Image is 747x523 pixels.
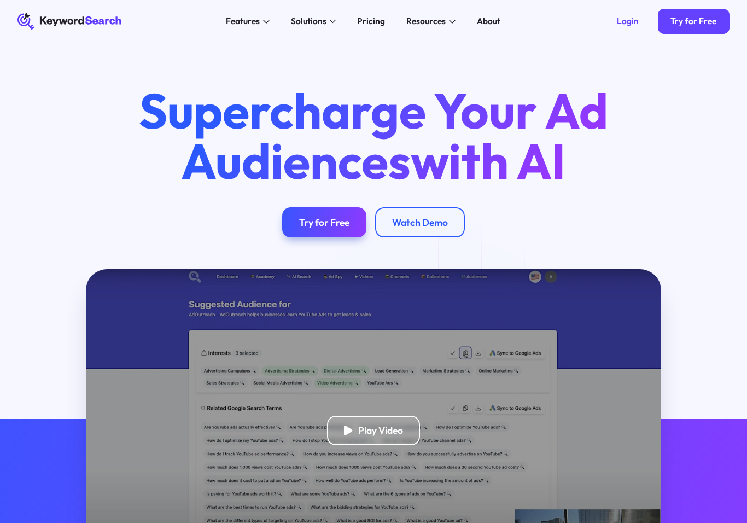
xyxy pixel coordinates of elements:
[406,15,446,27] div: Resources
[411,130,565,191] span: with AI
[299,217,349,229] div: Try for Free
[358,425,403,437] div: Play Video
[470,13,506,30] a: About
[351,13,391,30] a: Pricing
[392,217,448,229] div: Watch Demo
[357,15,385,27] div: Pricing
[118,85,629,187] h1: Supercharge Your Ad Audiences
[617,16,639,26] div: Login
[282,207,366,237] a: Try for Free
[226,15,260,27] div: Features
[658,9,730,34] a: Try for Free
[477,15,500,27] div: About
[604,9,652,34] a: Login
[670,16,716,26] div: Try for Free
[291,15,326,27] div: Solutions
